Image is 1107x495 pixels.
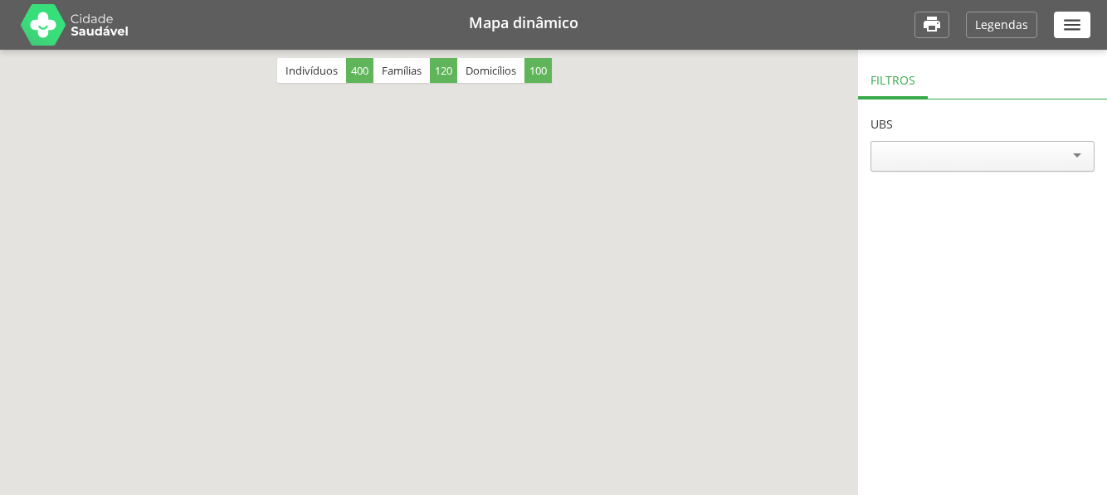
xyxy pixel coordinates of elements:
[277,58,552,83] div: Indivíduos Famílias Domicílios
[1061,14,1083,36] i: 
[922,14,942,36] i: Imprimir
[858,58,928,99] div: Filtros
[524,58,552,83] span: 100
[149,15,898,30] h1: Mapa dinâmico
[430,58,457,83] span: 120
[975,19,1028,31] p: Legendas
[346,58,373,83] span: 400
[870,99,1095,141] header: UBS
